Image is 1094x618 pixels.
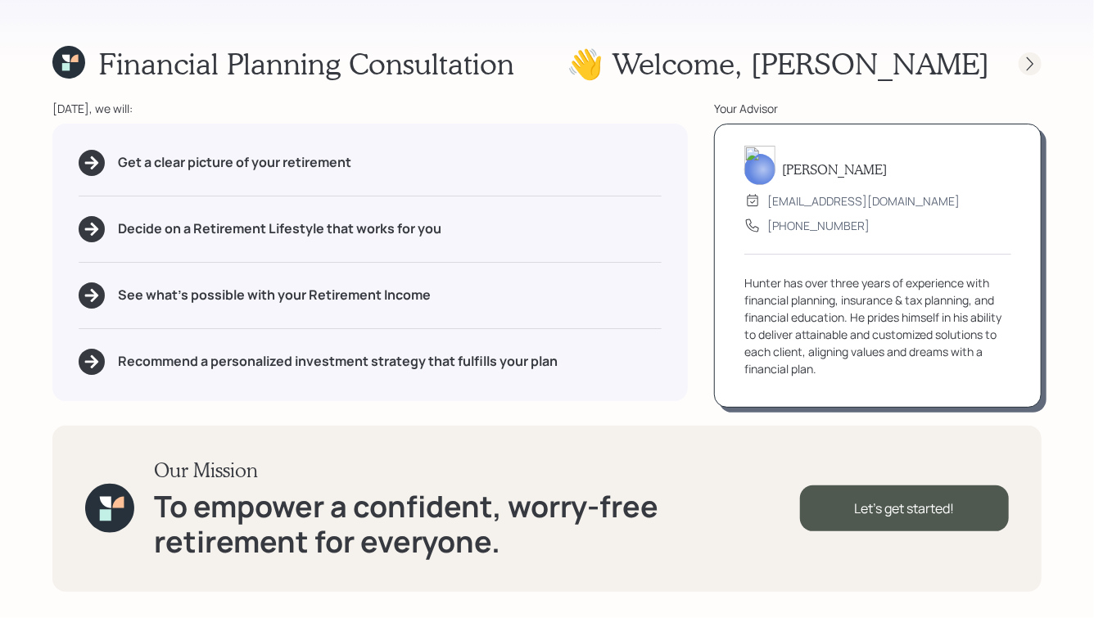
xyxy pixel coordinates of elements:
[98,46,514,81] h1: Financial Planning Consultation
[767,217,870,234] div: [PHONE_NUMBER]
[52,100,688,117] div: [DATE], we will:
[714,100,1042,117] div: Your Advisor
[800,485,1009,531] div: Let's get started!
[782,161,887,177] h5: [PERSON_NAME]
[118,221,441,237] h5: Decide on a Retirement Lifestyle that works for you
[744,274,1011,377] div: Hunter has over three years of experience with financial planning, insurance & tax planning, and ...
[154,458,800,482] h3: Our Mission
[118,354,558,369] h5: Recommend a personalized investment strategy that fulfills your plan
[118,287,431,303] h5: See what's possible with your Retirement Income
[567,46,989,81] h1: 👋 Welcome , [PERSON_NAME]
[154,489,800,559] h1: To empower a confident, worry-free retirement for everyone.
[744,146,775,185] img: hunter_neumayer.jpg
[118,155,351,170] h5: Get a clear picture of your retirement
[767,192,960,210] div: [EMAIL_ADDRESS][DOMAIN_NAME]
